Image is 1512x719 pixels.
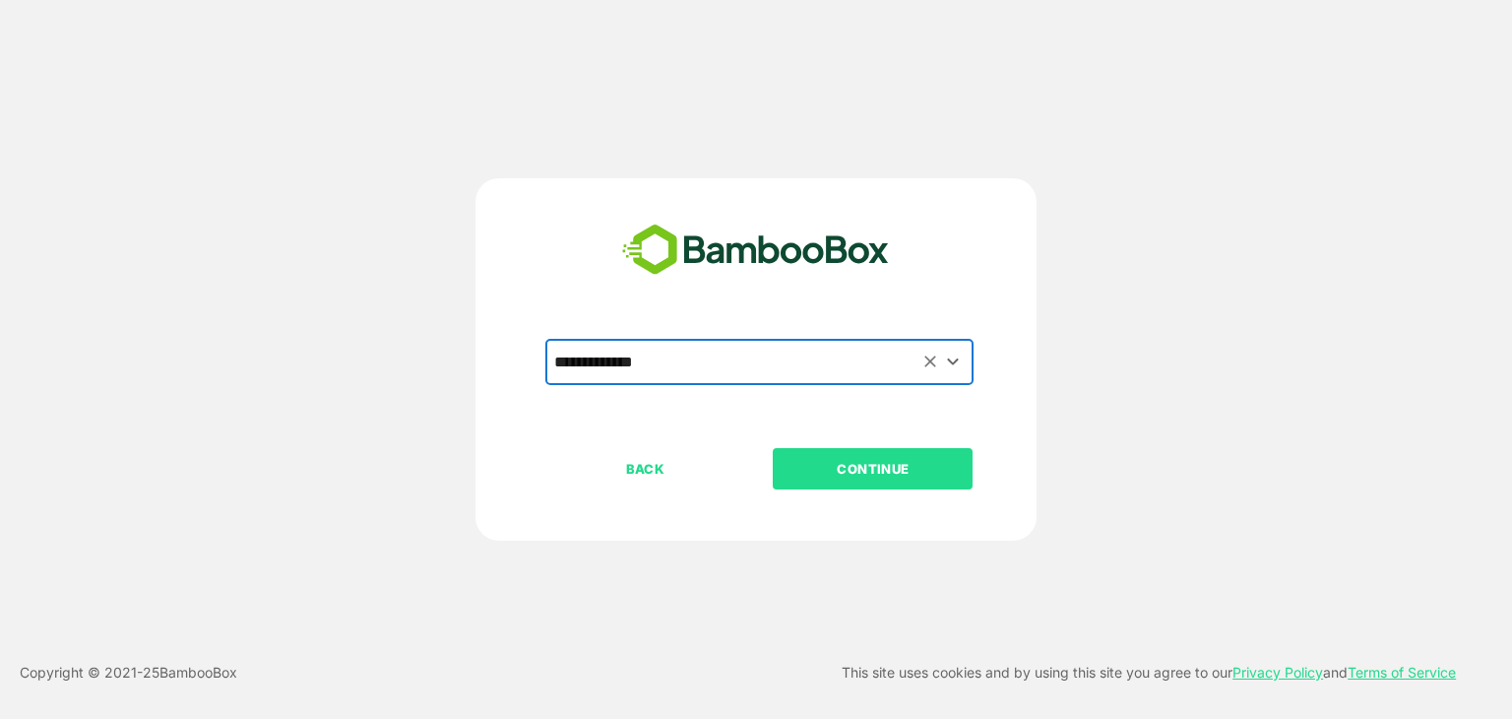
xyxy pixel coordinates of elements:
[545,448,745,490] button: BACK
[773,448,973,490] button: CONTINUE
[919,351,942,373] button: Clear
[842,661,1456,685] p: This site uses cookies and by using this site you agree to our and
[940,349,967,375] button: Open
[1348,664,1456,681] a: Terms of Service
[611,218,900,283] img: bamboobox
[1232,664,1323,681] a: Privacy Policy
[20,661,237,685] p: Copyright © 2021- 25 BambooBox
[547,458,744,480] p: BACK
[775,458,972,480] p: CONTINUE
